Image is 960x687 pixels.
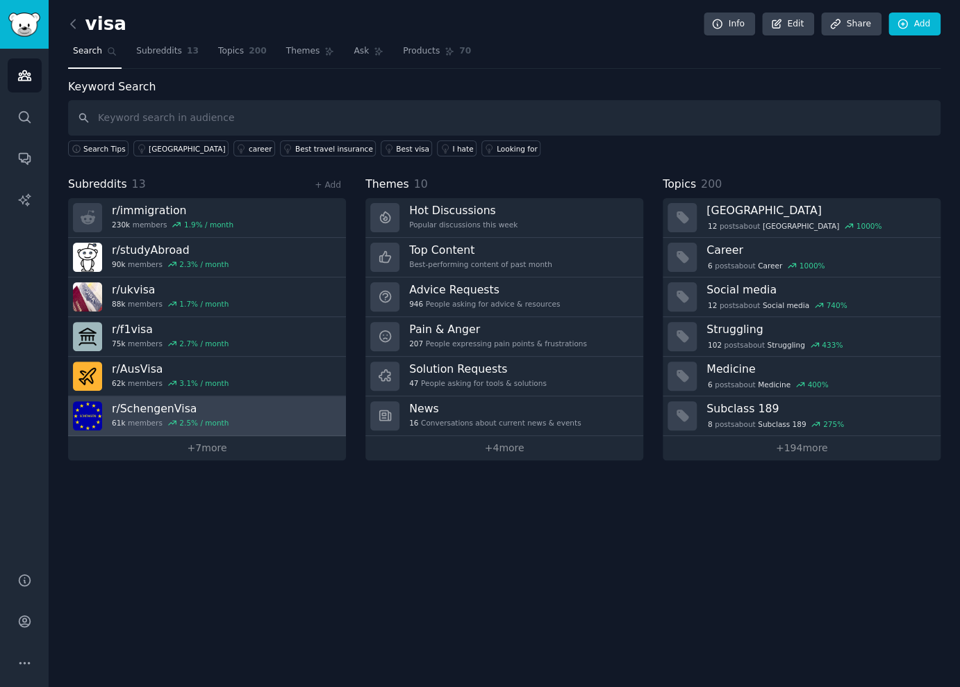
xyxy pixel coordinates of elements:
span: 47 [409,378,418,388]
h3: r/ immigration [112,203,233,218]
a: Add [888,13,941,36]
h3: Social media [706,282,931,297]
div: 1000 % [800,261,825,270]
div: 1.7 % / month [179,299,229,309]
span: Themes [365,176,409,193]
h3: r/ studyAbroad [112,243,229,257]
a: Best travel insurance [280,140,376,156]
a: r/studyAbroad90kmembers2.3% / month [68,238,346,277]
span: Topics [218,45,244,58]
a: +194more [663,436,941,460]
div: People expressing pain points & frustrations [409,339,587,348]
a: r/f1visa75kmembers2.7% / month [68,317,346,357]
a: Themes [281,40,340,69]
span: 8 [708,419,713,429]
span: 16 [409,418,418,428]
div: 2.5 % / month [179,418,229,428]
div: Best visa [396,144,429,154]
div: 740 % [826,300,847,310]
div: 2.7 % / month [179,339,229,348]
span: 946 [409,299,423,309]
a: +7more [68,436,346,460]
a: Info [704,13,755,36]
a: Career6postsaboutCareer1000% [663,238,941,277]
h3: r/ AusVisa [112,362,229,376]
span: [GEOGRAPHIC_DATA] [763,221,839,231]
span: 90k [112,259,125,269]
div: People asking for advice & resources [409,299,560,309]
span: 12 [708,221,717,231]
span: Subreddits [136,45,182,58]
div: members [112,220,233,229]
a: Looking for [481,140,540,156]
img: AusVisa [73,362,102,391]
h3: r/ SchengenVisa [112,401,229,416]
a: [GEOGRAPHIC_DATA]12postsabout[GEOGRAPHIC_DATA]1000% [663,198,941,238]
h3: Hot Discussions [409,203,518,218]
span: Career [758,261,782,270]
a: Best visa [381,140,432,156]
a: I hate [437,140,477,156]
span: Themes [286,45,320,58]
span: 200 [249,45,267,58]
a: r/SchengenVisa61kmembers2.5% / month [68,396,346,436]
a: Hot DiscussionsPopular discussions this week [365,198,643,238]
h3: Career [706,243,931,257]
a: Struggling102postsaboutStruggling433% [663,317,941,357]
span: 61k [112,418,125,428]
span: 13 [187,45,199,58]
a: Edit [762,13,814,36]
a: [GEOGRAPHIC_DATA] [133,140,229,156]
span: Subreddits [68,176,127,193]
div: 1000 % [856,221,882,231]
span: 6 [708,380,713,389]
span: Products [403,45,440,58]
h3: News [409,401,581,416]
div: post s about [706,259,826,272]
div: 400 % [807,380,828,389]
div: People asking for tools & solutions [409,378,547,388]
div: 275 % [823,419,844,429]
a: Products70 [398,40,476,69]
input: Keyword search in audience [68,100,941,136]
span: Struggling [767,340,804,350]
div: Best-performing content of past month [409,259,552,269]
span: Social media [763,300,809,310]
a: Pain & Anger207People expressing pain points & frustrations [365,317,643,357]
a: r/ukvisa88kmembers1.7% / month [68,277,346,317]
span: 62k [112,378,125,388]
span: 200 [701,177,722,191]
h3: Solution Requests [409,362,547,376]
h2: visa [68,13,126,35]
h3: Subclass 189 [706,401,931,416]
a: Subclass 1898postsaboutSubclass 189275% [663,396,941,436]
div: post s about [706,418,845,430]
span: 13 [132,177,146,191]
a: Solution Requests47People asking for tools & solutions [365,357,643,396]
button: Search Tips [68,140,129,156]
h3: Medicine [706,362,931,376]
a: Search [68,40,122,69]
a: Subreddits13 [131,40,204,69]
div: I hate [452,144,473,154]
div: 2.3 % / month [179,259,229,269]
span: Medicine [758,380,791,389]
a: +4more [365,436,643,460]
a: r/immigration230kmembers1.9% / month [68,198,346,238]
h3: Top Content [409,243,552,257]
div: [GEOGRAPHIC_DATA] [149,144,225,154]
span: 12 [708,300,717,310]
img: ukvisa [73,282,102,312]
div: career [249,144,272,154]
a: r/AusVisa62kmembers3.1% / month [68,357,346,396]
div: members [112,259,229,269]
div: 3.1 % / month [179,378,229,388]
label: Keyword Search [68,80,156,93]
h3: Advice Requests [409,282,560,297]
a: Ask [349,40,388,69]
span: 207 [409,339,423,348]
a: Advice Requests946People asking for advice & resources [365,277,643,317]
div: members [112,418,229,428]
span: 6 [708,261,713,270]
a: News16Conversations about current news & events [365,396,643,436]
